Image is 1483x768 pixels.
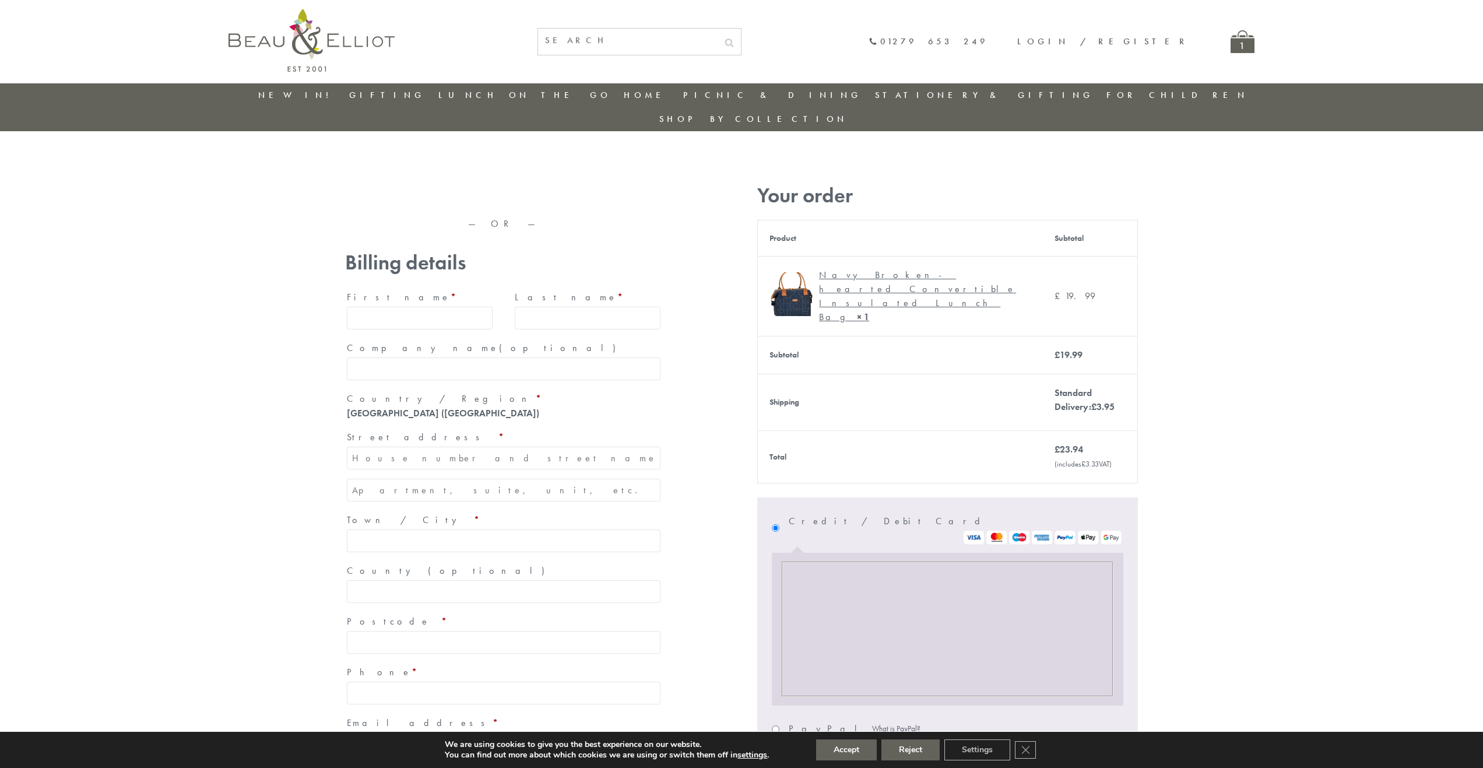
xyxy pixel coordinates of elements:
label: Standard Delivery: [1055,387,1115,413]
span: £ [1055,349,1060,361]
a: Gifting [349,89,425,101]
bdi: 19.99 [1055,290,1095,302]
bdi: 23.94 [1055,443,1083,455]
span: (optional) [428,564,551,577]
button: Close GDPR Cookie Banner [1015,741,1036,759]
input: Apartment, suite, unit, etc. (optional) [347,479,660,502]
label: Country / Region [347,390,660,408]
th: Subtotal [758,336,1043,374]
a: Lunch On The Go [438,89,611,101]
input: SEARCH [538,29,718,52]
label: County [347,562,660,580]
th: Subtotal [1043,220,1138,256]
iframe: Secure express checkout frame [343,179,665,207]
input: House number and street name [347,447,660,469]
strong: [GEOGRAPHIC_DATA] ([GEOGRAPHIC_DATA]) [347,407,539,419]
th: Product [758,220,1043,256]
label: Credit / Debit Card [789,512,1123,545]
a: Home [624,89,670,101]
p: — OR — [345,219,662,229]
bdi: 3.95 [1091,401,1115,413]
p: We are using cookies to give you the best experience on our website. [445,739,769,750]
span: (optional) [499,342,623,354]
a: Stationery & Gifting [875,89,1094,101]
h3: Billing details [345,251,662,275]
button: Settings [944,739,1010,760]
label: Phone [347,663,660,682]
span: 3.33 [1081,459,1099,469]
span: £ [1091,401,1097,413]
th: Total [758,430,1043,483]
label: Street address [347,428,660,447]
img: logo [229,9,395,72]
button: settings [737,750,767,760]
a: 01279 653 249 [869,37,988,47]
button: Reject [881,739,940,760]
small: (includes VAT) [1055,459,1112,469]
label: Company name [347,339,660,357]
strong: × 1 [857,311,869,323]
a: New in! [258,89,336,101]
a: What is PayPal? [872,714,920,744]
iframe: Secure payment input frame [787,563,1108,690]
a: Navy Broken-hearted Convertible Insulated Lunch Bag Navy Broken-hearted Convertible Insulated Lun... [769,268,1031,324]
img: Stripe [962,531,1123,545]
div: Navy Broken-hearted Convertible Insulated Lunch Bag [819,268,1022,324]
label: PayPal [789,714,920,744]
a: Shop by collection [659,113,848,125]
button: Accept [816,739,877,760]
label: First name [347,288,493,307]
label: Last name [515,288,660,307]
img: Navy Broken-hearted Convertible Insulated Lunch Bag [769,272,813,316]
a: 1 [1231,30,1254,53]
h3: Your order [757,184,1138,208]
bdi: 19.99 [1055,349,1083,361]
a: Picnic & Dining [683,89,862,101]
span: £ [1055,443,1060,455]
a: Login / Register [1017,36,1190,47]
span: £ [1081,459,1085,469]
th: Shipping [758,374,1043,430]
span: £ [1055,290,1065,302]
label: Town / City [347,511,660,529]
p: You can find out more about which cookies we are using or switch them off in . [445,750,769,760]
label: Postcode [347,612,660,631]
a: For Children [1106,89,1248,101]
label: Email address [347,714,660,732]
